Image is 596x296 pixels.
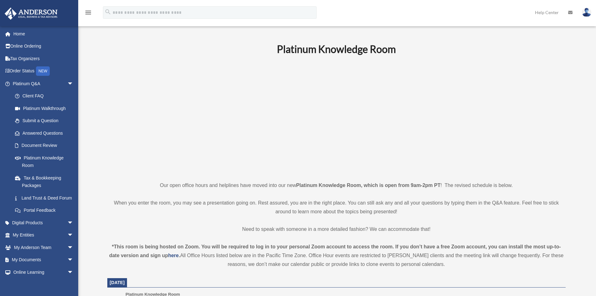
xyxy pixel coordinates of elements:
div: NEW [36,66,50,76]
p: Our open office hours and helplines have moved into our new ! The revised schedule is below. [107,181,566,190]
strong: Platinum Knowledge Room, which is open from 9am-2pm PT [296,183,441,188]
img: Anderson Advisors Platinum Portal [3,8,59,20]
span: arrow_drop_down [67,266,80,279]
p: When you enter the room, you may see a presentation going on. Rest assured, you are in the right ... [107,199,566,216]
iframe: 231110_Toby_KnowledgeRoom [242,64,430,169]
a: Digital Productsarrow_drop_down [4,216,83,229]
span: [DATE] [110,280,125,285]
i: search [104,8,111,15]
a: Platinum Q&Aarrow_drop_down [4,77,83,90]
a: Submit a Question [9,115,83,127]
i: menu [84,9,92,16]
span: arrow_drop_down [67,254,80,267]
a: Client FAQ [9,90,83,102]
a: Home [4,28,83,40]
div: All Office Hours listed below are in the Pacific Time Zone. Office Hour events are restricted to ... [107,242,566,269]
a: My Entitiesarrow_drop_down [4,229,83,241]
a: Order StatusNEW [4,65,83,78]
a: here [168,253,179,258]
a: Tax Organizers [4,52,83,65]
a: menu [84,11,92,16]
a: Answered Questions [9,127,83,139]
a: Platinum Walkthrough [9,102,83,115]
p: Need to speak with someone in a more detailed fashion? We can accommodate that! [107,225,566,234]
span: arrow_drop_down [67,216,80,229]
span: arrow_drop_down [67,77,80,90]
a: Online Ordering [4,40,83,53]
strong: . [179,253,180,258]
a: Document Review [9,139,83,152]
a: My Anderson Teamarrow_drop_down [4,241,83,254]
a: Online Learningarrow_drop_down [4,266,83,278]
a: My Documentsarrow_drop_down [4,254,83,266]
a: Tax & Bookkeeping Packages [9,172,83,192]
span: arrow_drop_down [67,241,80,254]
a: Platinum Knowledge Room [9,152,80,172]
strong: *This room is being hosted on Zoom. You will be required to log in to your personal Zoom account ... [109,244,561,258]
span: arrow_drop_down [67,229,80,242]
a: Land Trust & Deed Forum [9,192,83,204]
img: User Pic [582,8,591,17]
b: Platinum Knowledge Room [277,43,396,55]
a: Portal Feedback [9,204,83,217]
